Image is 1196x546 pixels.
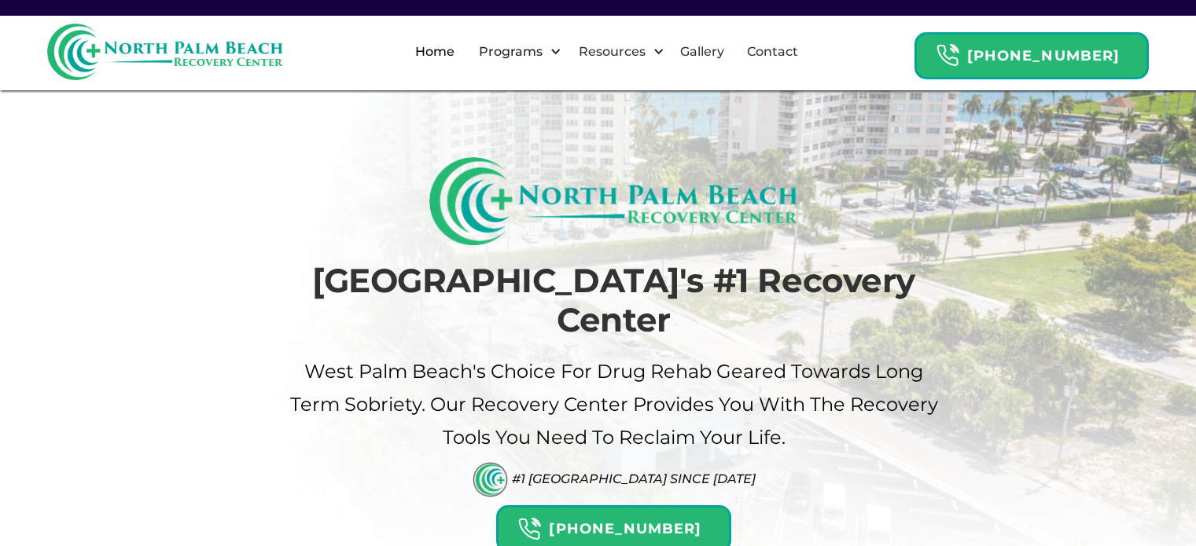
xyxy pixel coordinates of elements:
[565,27,668,77] div: Resources
[288,355,940,454] p: West palm beach's Choice For drug Rehab Geared Towards Long term sobriety. Our Recovery Center pr...
[406,27,464,77] a: Home
[671,27,734,77] a: Gallery
[517,517,541,541] img: Header Calendar Icons
[936,43,959,68] img: Header Calendar Icons
[914,24,1149,79] a: Header Calendar Icons[PHONE_NUMBER]
[967,47,1120,64] strong: [PHONE_NUMBER]
[466,27,565,77] div: Programs
[549,520,701,537] strong: [PHONE_NUMBER]
[575,42,650,61] div: Resources
[738,27,808,77] a: Contact
[475,42,546,61] div: Programs
[429,157,798,245] img: North Palm Beach Recovery Logo (Rectangle)
[288,261,940,340] h1: [GEOGRAPHIC_DATA]'s #1 Recovery Center
[512,471,756,486] div: #1 [GEOGRAPHIC_DATA] Since [DATE]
